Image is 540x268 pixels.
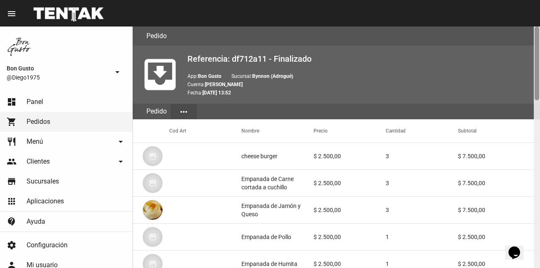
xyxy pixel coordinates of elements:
[314,143,386,169] mat-cell: $ 2.500,00
[143,104,170,119] div: Pedido
[241,119,314,142] mat-header-cell: Nombre
[386,197,458,223] mat-cell: 3
[27,118,50,126] span: Pedidos
[386,119,458,142] mat-header-cell: Cantidad
[143,173,163,193] img: 07c47add-75b0-4ce5-9aba-194f44787723.jpg
[7,97,17,107] mat-icon: dashboard
[241,152,277,160] div: cheese burger
[458,170,540,196] mat-cell: $ 7.500,00
[7,137,17,147] mat-icon: restaurant
[241,202,314,218] div: Empanada de Jamón y Queso
[116,157,126,167] mat-icon: arrow_drop_down
[27,241,68,249] span: Configuración
[146,30,167,42] h3: Pedido
[7,63,109,73] span: Bon Gusto
[7,176,17,186] mat-icon: store
[458,224,540,250] mat-cell: $ 2.500,00
[7,9,17,19] mat-icon: menu
[179,107,189,117] mat-icon: more_horiz
[7,117,17,127] mat-icon: shopping_cart
[143,227,163,247] img: 07c47add-75b0-4ce5-9aba-194f44787723.jpg
[458,197,540,223] mat-cell: $ 7.500,00
[505,235,532,260] iframe: chat widget
[143,146,163,166] img: 07c47add-75b0-4ce5-9aba-194f44787723.jpg
[7,240,17,250] mat-icon: settings
[27,217,45,226] span: Ayuda
[7,157,17,167] mat-icon: people
[187,89,533,97] p: Fecha:
[27,98,43,106] span: Panel
[458,119,540,142] mat-header-cell: Subtotal
[27,197,64,205] span: Aplicaciones
[27,177,59,186] span: Sucursales
[241,175,314,191] div: Empanada de Carne cortada a cuchillo
[198,73,221,79] b: Bon Gusto
[202,90,231,96] b: [DATE] 13:52
[7,33,33,60] img: 8570adf9-ca52-4367-b116-ae09c64cf26e.jpg
[112,67,122,77] mat-icon: arrow_drop_down
[241,260,297,268] div: Empanada de Humita
[314,224,386,250] mat-cell: $ 2.500,00
[386,170,458,196] mat-cell: 3
[386,224,458,250] mat-cell: 1
[252,73,293,79] b: Bynnon (Adrogué)
[458,143,540,169] mat-cell: $ 7.500,00
[169,119,241,142] mat-header-cell: Cod Art
[143,200,163,220] img: 5b7eafec-7107-4ae9-ad5c-64f5fde03882.jpg
[7,196,17,206] mat-icon: apps
[187,52,533,65] h2: Referencia: df712a11 - Finalizado
[7,73,109,82] span: @Diego1975
[314,119,386,142] mat-header-cell: Precio
[314,197,386,223] mat-cell: $ 2.500,00
[187,80,533,89] p: Cuenta:
[205,82,243,87] b: [PERSON_NAME]
[139,54,181,95] mat-icon: move_to_inbox
[170,104,197,119] button: Elegir sección
[7,217,17,227] mat-icon: contact_support
[386,143,458,169] mat-cell: 3
[27,157,50,166] span: Clientes
[27,138,43,146] span: Menú
[187,72,533,80] p: App: Sucursal:
[116,137,126,147] mat-icon: arrow_drop_down
[241,233,291,241] div: Empanada de Pollo
[314,170,386,196] mat-cell: $ 2.500,00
